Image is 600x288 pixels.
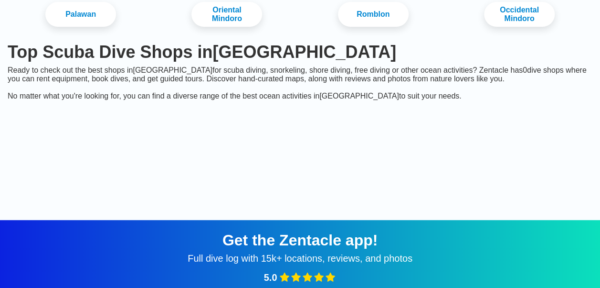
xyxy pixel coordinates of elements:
div: Get the Zentacle app! [11,232,589,249]
span: 5.0 [264,272,277,283]
a: Romblon [338,2,409,27]
h1: Top Scuba Dive Shops in [GEOGRAPHIC_DATA] [8,42,592,62]
a: Palawan [45,2,116,27]
div: Full dive log with 15k+ locations, reviews, and photos [11,253,589,264]
a: Oriental Mindoro [191,2,262,27]
a: Occidental Mindoro [484,2,555,27]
